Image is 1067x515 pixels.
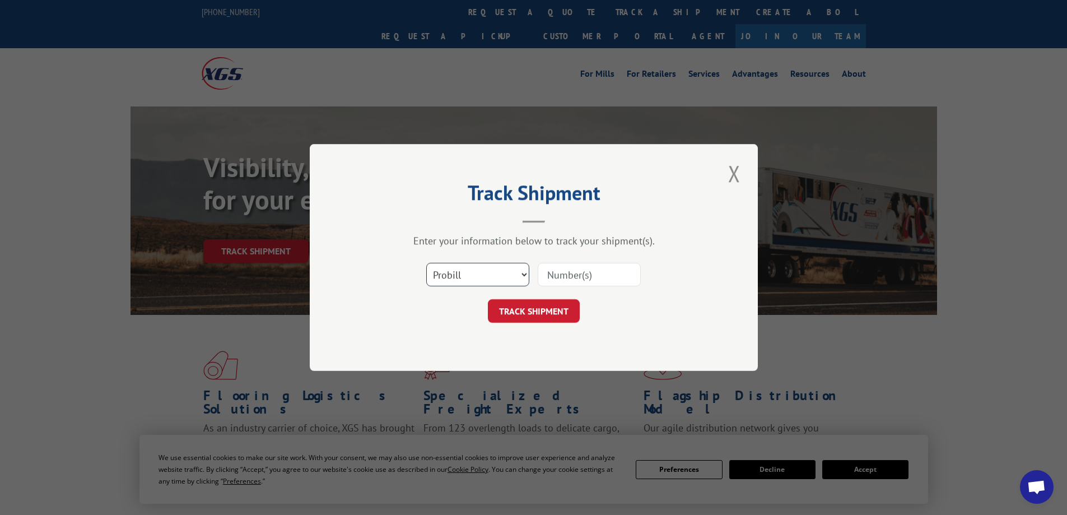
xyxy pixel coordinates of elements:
[366,185,702,206] h2: Track Shipment
[538,263,641,286] input: Number(s)
[1020,470,1054,504] a: Open chat
[725,158,744,189] button: Close modal
[488,299,580,323] button: TRACK SHIPMENT
[366,234,702,247] div: Enter your information below to track your shipment(s).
